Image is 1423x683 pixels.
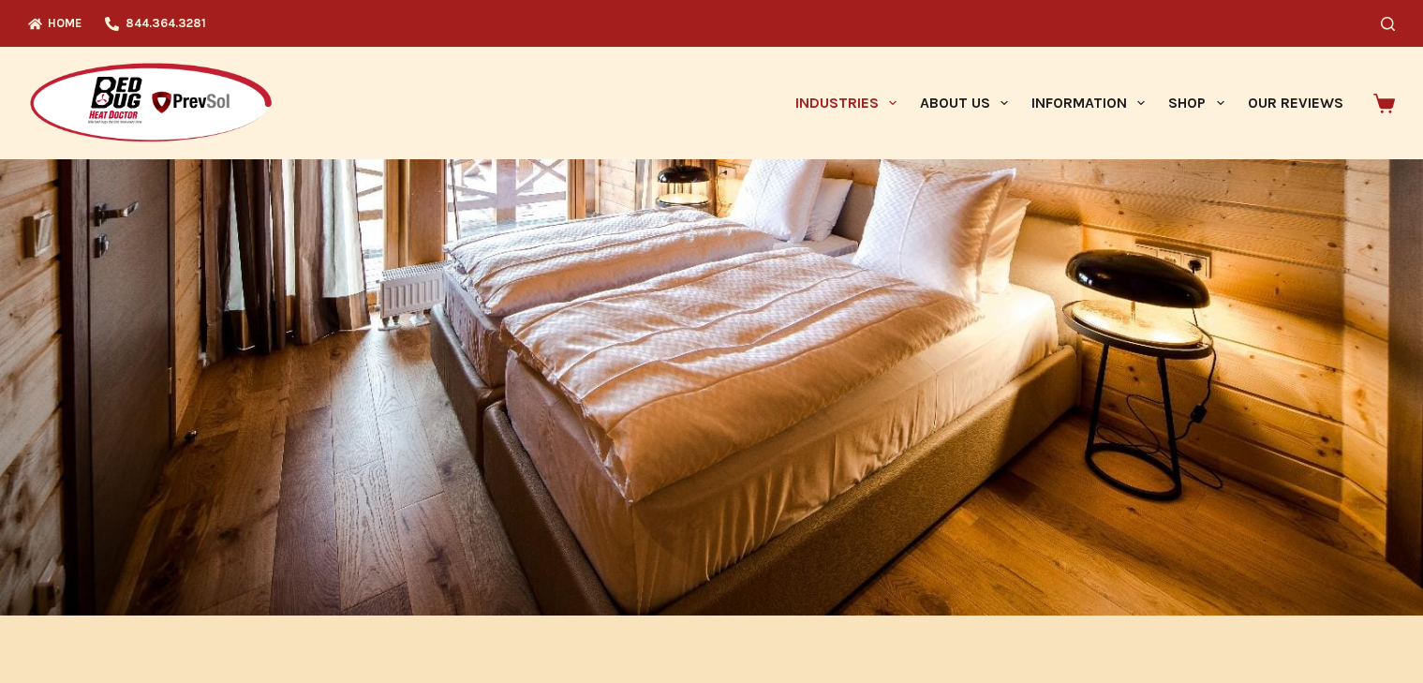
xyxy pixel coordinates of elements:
a: Shop [1157,47,1236,159]
button: Search [1381,17,1395,31]
a: Information [1020,47,1157,159]
img: Prevsol/Bed Bug Heat Doctor [28,62,274,145]
a: Our Reviews [1236,47,1355,159]
nav: Primary [783,47,1355,159]
a: About Us [908,47,1019,159]
a: Industries [783,47,908,159]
